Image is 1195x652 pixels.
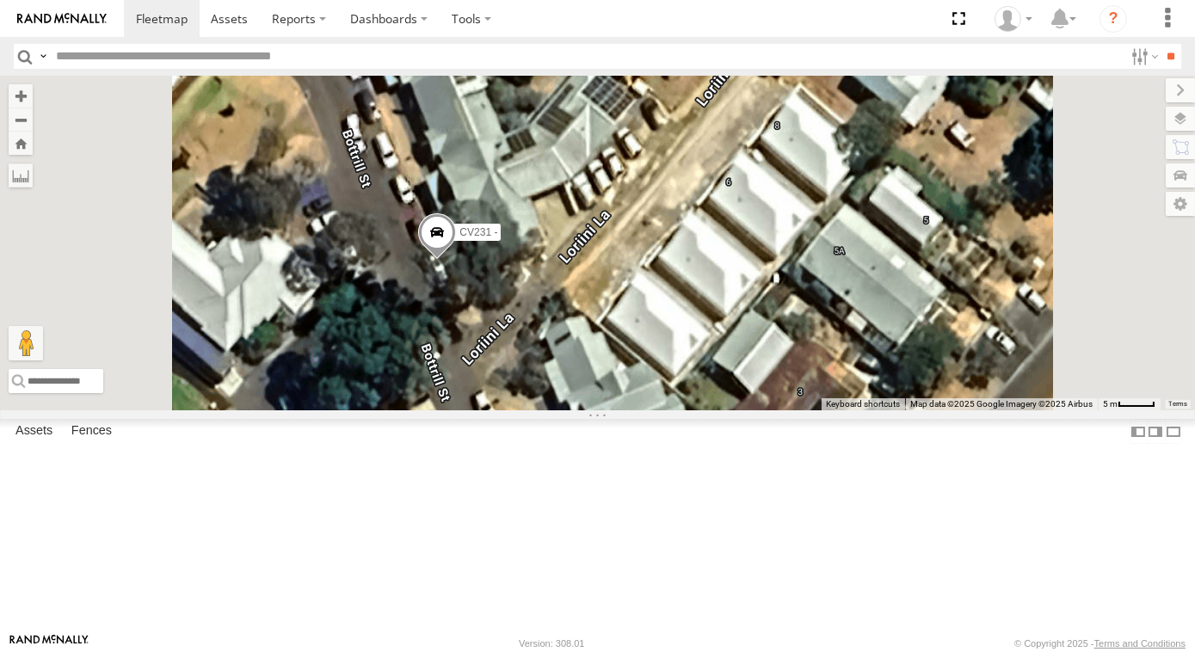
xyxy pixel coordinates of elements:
[9,108,33,132] button: Zoom out
[7,420,61,444] label: Assets
[1169,400,1187,407] a: Terms (opens in new tab)
[989,6,1038,32] div: Jaydon Walker
[9,84,33,108] button: Zoom in
[1103,399,1118,409] span: 5 m
[1165,419,1182,444] label: Hide Summary Table
[1014,638,1186,649] div: © Copyright 2025 -
[9,635,89,652] a: Visit our Website
[459,226,497,238] span: CV231 -
[1124,44,1161,69] label: Search Filter Options
[9,163,33,188] label: Measure
[1094,638,1186,649] a: Terms and Conditions
[1166,192,1195,216] label: Map Settings
[1100,5,1127,33] i: ?
[36,44,50,69] label: Search Query
[17,13,107,25] img: rand-logo.svg
[1130,419,1147,444] label: Dock Summary Table to the Left
[63,420,120,444] label: Fences
[1098,398,1161,410] button: Map Scale: 5 m per 40 pixels
[519,638,584,649] div: Version: 308.01
[9,326,43,360] button: Drag Pegman onto the map to open Street View
[826,398,900,410] button: Keyboard shortcuts
[1147,419,1164,444] label: Dock Summary Table to the Right
[910,399,1093,409] span: Map data ©2025 Google Imagery ©2025 Airbus
[9,132,33,155] button: Zoom Home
